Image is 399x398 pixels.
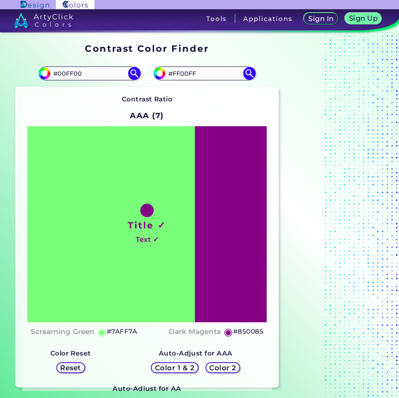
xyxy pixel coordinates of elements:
[122,95,173,103] strong: Contrast Ratio
[126,106,168,125] h2: AAA (7)
[136,233,159,246] h4: Text ✓
[128,219,166,231] h1: Title ✓
[165,68,244,79] input: type color 2..
[61,365,80,371] h5: Reset
[128,67,141,80] img: icon search
[21,1,49,9] img: ArtyClick Design logo
[85,42,209,55] h1: Contrast Color Finder
[305,13,336,24] a: Sign In
[31,326,94,338] h4: Screaming Green
[107,326,137,337] h5: #7AFF7A
[310,16,333,22] h5: Sign In
[50,68,129,79] input: type color 1..
[157,365,192,371] h5: Color 1 & 2
[243,16,292,22] h3: Applications
[159,349,233,357] strong: Auto-Adjust for AAA
[346,13,380,24] a: Sign Up
[14,13,73,28] img: logo_artyclick_colors_white.svg
[113,385,181,393] strong: Auto-Adjust for AA
[97,327,107,337] h5: ◉
[50,349,91,357] strong: Color Reset
[210,365,235,371] h5: Color 2
[206,16,227,22] h3: Tools
[243,67,256,80] img: icon search
[169,326,221,338] h4: Dark Magenta
[233,326,263,337] h5: #850085
[224,327,233,337] h5: ◉
[282,40,387,391] iframe: Advertisement
[350,15,376,21] h5: Sign Up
